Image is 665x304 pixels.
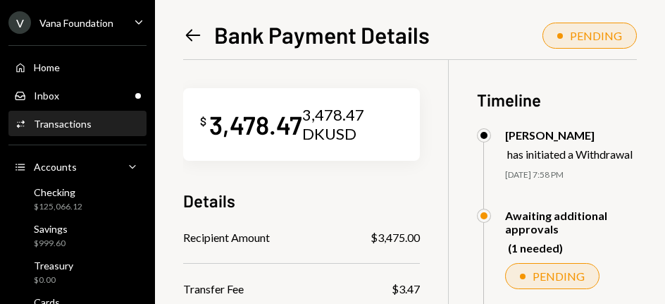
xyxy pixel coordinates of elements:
div: Home [34,61,60,73]
div: $999.60 [34,238,68,250]
div: Transfer Fee [183,281,244,298]
div: PENDING [533,269,585,283]
div: Transactions [34,118,92,130]
div: V [8,11,31,34]
div: 3,478.47 DKUSD [302,105,403,144]
div: $ [200,114,206,128]
div: 3,478.47 [209,109,302,140]
div: has initiated a Withdrawal [507,147,633,161]
div: $0.00 [34,274,73,286]
div: Inbox [34,90,59,102]
div: Savings [34,223,68,235]
a: Accounts [8,154,147,179]
div: (1 needed) [508,241,661,255]
div: Treasury [34,260,73,272]
h1: Bank Payment Details [214,20,430,49]
a: Checking$125,066.12 [8,182,147,216]
div: Vana Foundation [39,17,113,29]
div: Checking [34,186,82,198]
a: Inbox [8,83,147,108]
div: $3.47 [392,281,420,298]
a: Home [8,54,147,80]
h3: Details [183,189,235,212]
div: PENDING [570,29,622,42]
div: Accounts [34,161,77,173]
div: [PERSON_NAME] [505,128,633,142]
a: Savings$999.60 [8,219,147,253]
a: Treasury$0.00 [8,255,147,289]
a: Transactions [8,111,147,136]
div: $3,475.00 [371,229,420,246]
div: Awaiting additional approvals [505,209,661,236]
div: $125,066.12 [34,201,82,213]
div: Recipient Amount [183,229,270,246]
